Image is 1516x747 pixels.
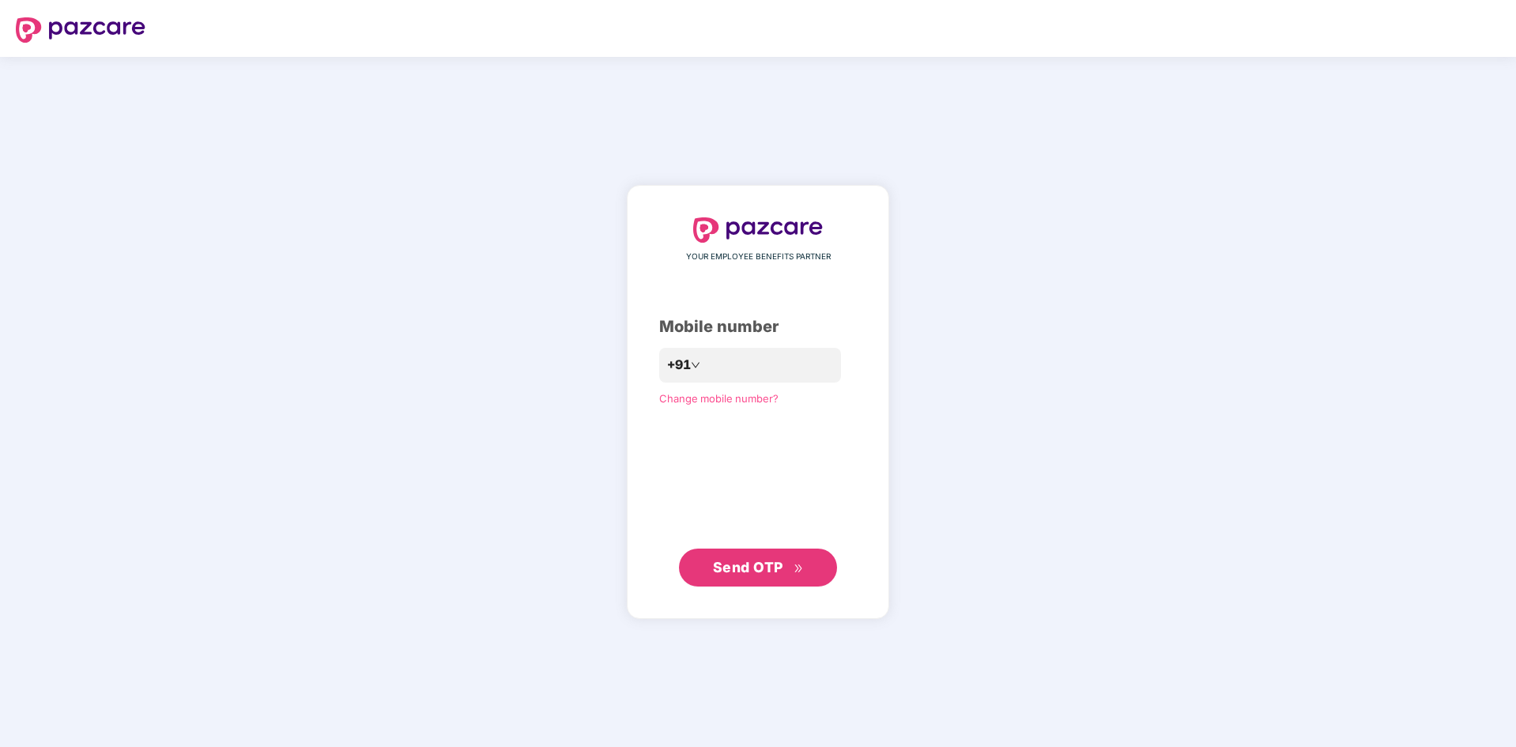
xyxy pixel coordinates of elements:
[16,17,145,43] img: logo
[794,564,804,574] span: double-right
[679,549,837,587] button: Send OTPdouble-right
[659,315,857,339] div: Mobile number
[686,251,831,263] span: YOUR EMPLOYEE BENEFITS PARTNER
[713,559,783,575] span: Send OTP
[691,360,700,370] span: down
[667,355,691,375] span: +91
[659,392,779,405] a: Change mobile number?
[693,217,823,243] img: logo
